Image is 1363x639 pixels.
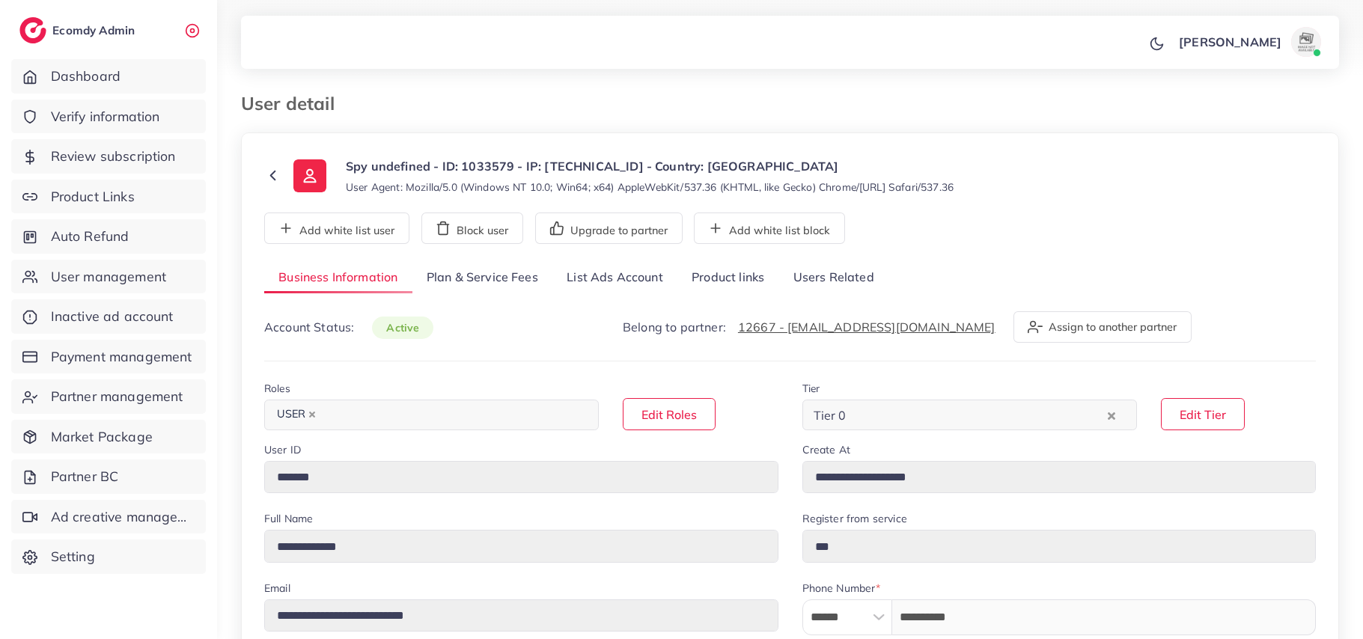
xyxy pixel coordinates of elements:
div: Search for option [802,400,1137,430]
span: Review subscription [51,147,176,166]
h2: Ecomdy Admin [52,23,138,37]
a: Partner management [11,379,206,414]
span: Auto Refund [51,227,129,246]
p: Account Status: [264,318,433,337]
p: Spy undefined - ID: 1033579 - IP: [TECHNICAL_ID] - Country: [GEOGRAPHIC_DATA] [346,157,954,175]
a: Inactive ad account [11,299,206,334]
p: [PERSON_NAME] [1179,33,1281,51]
a: User management [11,260,206,294]
img: avatar [1291,27,1321,57]
span: Setting [51,547,95,566]
span: Payment management [51,347,192,367]
button: Clear Selected [1108,406,1115,424]
label: Phone Number [802,581,881,596]
span: Tier 0 [811,404,850,426]
input: Search for option [850,403,1103,426]
a: [PERSON_NAME]avatar [1171,27,1327,57]
span: USER [270,404,323,425]
a: Dashboard [11,59,206,94]
button: Assign to another partner [1013,311,1192,343]
span: active [372,317,433,339]
button: Edit Roles [623,398,716,430]
label: Create At [802,442,850,457]
label: Full Name [264,511,313,526]
a: Verify information [11,100,206,134]
a: Business Information [264,262,412,294]
span: Partner BC [51,467,119,486]
label: Email [264,581,290,596]
label: Tier [802,381,820,396]
label: User ID [264,442,301,457]
span: Product Links [51,187,135,207]
a: Partner BC [11,459,206,494]
a: Review subscription [11,139,206,174]
button: Upgrade to partner [535,213,683,244]
p: Belong to partner: [623,318,995,336]
span: Ad creative management [51,507,195,527]
span: Partner management [51,387,183,406]
a: Product Links [11,180,206,214]
small: User Agent: Mozilla/5.0 (Windows NT 10.0; Win64; x64) AppleWebKit/537.36 (KHTML, like Gecko) Chro... [346,180,954,195]
a: Setting [11,539,206,574]
a: Payment management [11,340,206,374]
img: ic-user-info.36bf1079.svg [293,159,326,192]
label: Roles [264,381,290,396]
a: Market Package [11,420,206,454]
input: Search for option [324,403,579,426]
button: Add white list block [694,213,845,244]
a: Product links [677,262,778,294]
img: logo [19,17,46,43]
a: 12667 - [EMAIL_ADDRESS][DOMAIN_NAME] [738,319,995,334]
div: Search for option [264,400,599,430]
span: Market Package [51,427,153,447]
span: User management [51,267,166,287]
a: Auto Refund [11,219,206,254]
a: List Ads Account [552,262,677,294]
a: Ad creative management [11,500,206,534]
span: Verify information [51,107,160,126]
a: Plan & Service Fees [412,262,552,294]
button: Add white list user [264,213,409,244]
span: Dashboard [51,67,121,86]
button: Edit Tier [1161,398,1245,430]
a: Users Related [778,262,888,294]
a: logoEcomdy Admin [19,17,138,43]
label: Register from service [802,511,907,526]
span: Inactive ad account [51,307,174,326]
button: Deselect USER [308,411,316,418]
h3: User detail [241,93,347,114]
button: Block user [421,213,523,244]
